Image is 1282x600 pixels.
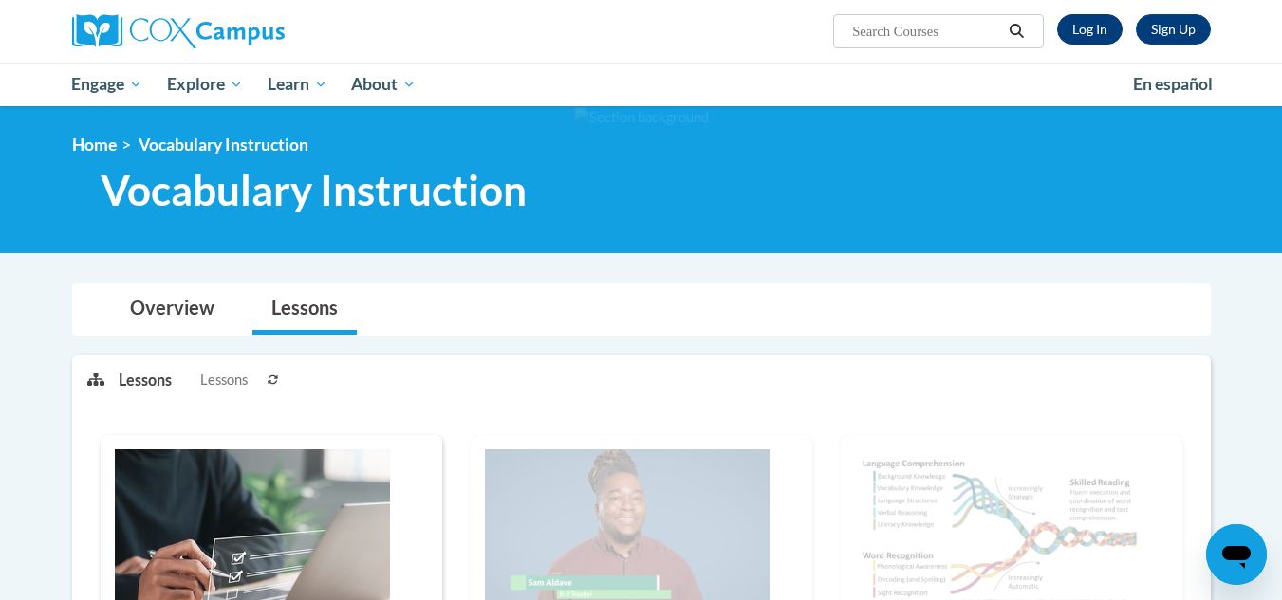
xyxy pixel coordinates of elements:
span: Vocabulary Instruction [139,135,308,155]
span: About [351,73,416,96]
a: Home [72,135,117,155]
a: Lessons [252,284,357,335]
img: Cox Campus [72,14,285,48]
a: En español [1121,64,1225,104]
span: Engage [71,73,142,96]
a: Explore [155,63,255,106]
a: Log In [1057,14,1123,45]
p: Lessons [119,370,172,391]
a: About [339,63,428,106]
span: Lessons [200,370,248,391]
div: Main menu [44,63,1239,106]
button: Search [1002,20,1031,43]
a: Learn [255,63,340,106]
span: Explore [167,73,243,96]
a: Overview [111,284,233,335]
span: Vocabulary Instruction [101,165,527,215]
span: En español [1133,74,1213,94]
a: Register [1136,14,1211,45]
a: Cox Campus [72,14,433,48]
input: Search Courses [850,20,1002,43]
a: Engage [60,63,156,106]
span: Learn [268,73,327,96]
img: Section background [574,107,709,128]
iframe: Button to launch messaging window [1206,524,1267,585]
